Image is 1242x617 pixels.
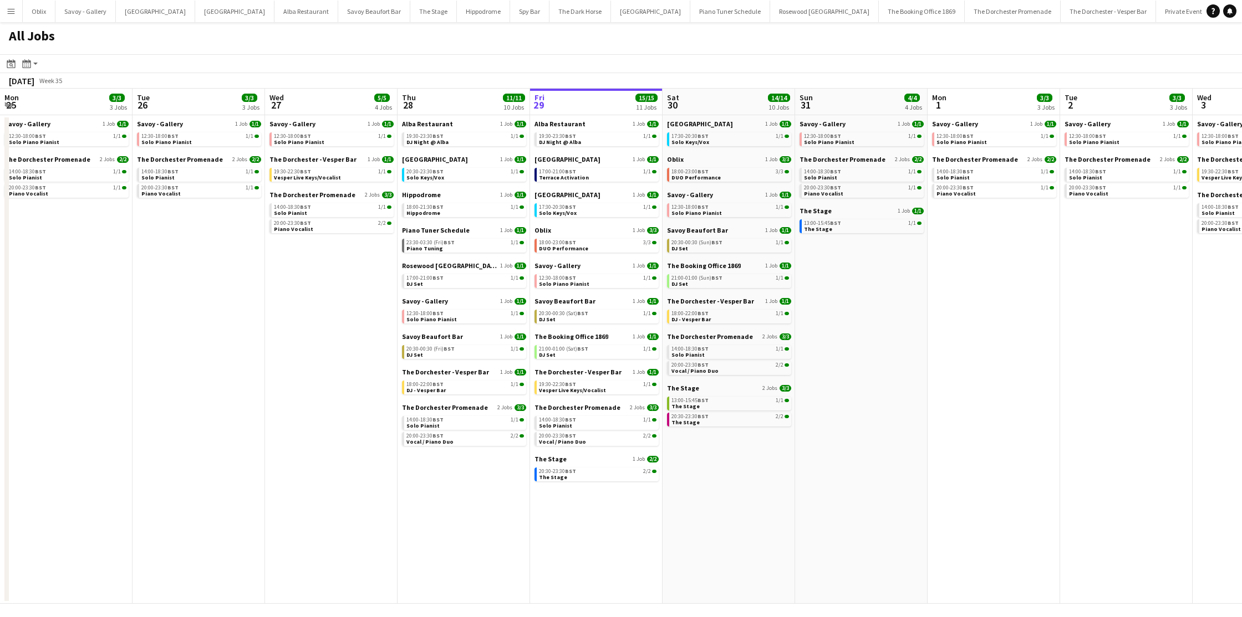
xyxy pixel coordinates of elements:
[932,155,1056,163] a: The Dorchester Promenade2 Jobs2/2
[382,192,394,198] span: 3/3
[250,156,261,163] span: 2/2
[246,169,253,174] span: 1/1
[671,133,709,139] span: 17:30-20:30
[1202,133,1239,139] span: 12:30-18:00
[565,203,576,210] span: BST
[141,133,179,139] span: 12:30-18:00
[611,1,690,22] button: [GEOGRAPHIC_DATA]
[406,203,524,216] a: 18:00-21:30BST1/1Hippodrome
[776,169,783,174] span: 3/3
[535,155,600,163] span: Bicester village
[643,204,651,210] span: 1/1
[671,138,709,146] span: Solo Keys/Vox
[539,204,576,210] span: 17:30-20:30
[667,155,791,163] a: Oblix1 Job3/3
[1202,220,1239,226] span: 20:00-23:30
[368,121,380,127] span: 1 Job
[667,155,684,163] span: Oblix
[500,192,512,198] span: 1 Job
[535,155,659,191] div: [GEOGRAPHIC_DATA]1 Job1/117:00-21:00BST1/1Terrace Activation
[137,155,261,163] a: The Dorchester Promenade2 Jobs2/2
[1173,185,1181,191] span: 1/1
[539,132,656,145] a: 19:30-23:30BST1/1DJ Night @ Alba
[1095,168,1106,175] span: BST
[274,209,307,217] span: Solo Pianist
[535,120,659,155] div: Alba Restaurant1 Job1/119:30-23:30BST1/1DJ Night @ Alba
[539,138,581,146] span: DJ Night @ Alba
[671,203,789,216] a: 12:30-18:00BST1/1Solo Piano Pianist
[780,121,791,127] span: 1/1
[765,192,777,198] span: 1 Job
[698,168,709,175] span: BST
[100,156,115,163] span: 2 Jobs
[4,155,90,163] span: The Dorchester Promenade
[912,156,924,163] span: 2/2
[1069,138,1119,146] span: Solo Piano Pianist
[804,220,841,226] span: 13:00-15:45
[1065,120,1189,128] a: Savoy - Gallery1 Job1/1
[402,226,470,234] span: Piano Tuner Schedule
[1069,132,1187,145] a: 12:30-18:00BST1/1Solo Piano Pianist
[515,156,526,163] span: 1/1
[565,168,576,175] span: BST
[9,168,126,181] a: 14:00-18:30BST1/1Solo Pianist
[932,120,1056,128] a: Savoy - Gallery1 Job1/1
[274,204,311,210] span: 14:00-18:30
[406,168,524,181] a: 20:30-23:30BST1/1Solo Keys/Vox
[800,207,924,215] a: The Stage1 Job1/1
[895,156,910,163] span: 2 Jobs
[382,121,394,127] span: 1/1
[141,190,181,197] span: Piano Vocalist
[4,120,129,155] div: Savoy - Gallery1 Job1/112:30-18:00BST1/1Solo Piano Pianist
[1065,120,1189,155] div: Savoy - Gallery1 Job1/112:30-18:00BST1/1Solo Piano Pianist
[274,1,338,22] button: Alba Restaurant
[274,174,341,181] span: Vesper Live Keys/Vocalist
[535,226,551,234] span: Oblix
[9,174,42,181] span: Solo Pianist
[511,204,518,210] span: 1/1
[1177,156,1189,163] span: 2/2
[671,174,721,181] span: DUO Performance
[804,133,841,139] span: 12:30-18:00
[406,132,524,145] a: 19:30-23:30BST1/1DJ Night @ Alba
[141,184,259,197] a: 20:00-23:30BST1/1Piano Vocalist
[402,226,526,261] div: Piano Tuner Schedule1 Job1/123:30-03:30 (Fri)BST1/1Piano Tuning
[515,192,526,198] span: 1/1
[800,155,885,163] span: The Dorchester Promenade
[535,226,659,261] div: Oblix1 Job3/318:00-23:00BST3/3DUO Performance
[535,191,659,199] a: [GEOGRAPHIC_DATA]1 Job1/1
[269,120,315,128] span: Savoy - Gallery
[269,120,394,128] a: Savoy - Gallery1 Job1/1
[300,219,311,227] span: BST
[35,132,46,140] span: BST
[1030,121,1042,127] span: 1 Job
[9,138,59,146] span: Solo Piano Pianist
[269,155,357,163] span: The Dorchester - Vesper Bar
[667,226,791,234] a: Savoy Beaufort Bar1 Job1/1
[141,169,179,174] span: 14:00-18:30
[667,191,713,199] span: Savoy - Gallery
[671,168,789,181] a: 18:00-23:00BST3/3DUO Performance
[780,192,791,198] span: 1/1
[800,207,832,215] span: The Stage
[830,168,841,175] span: BST
[965,1,1061,22] button: The Dorchester Promenade
[539,209,577,217] span: Solo Keys/Vox
[4,120,129,128] a: Savoy - Gallery1 Job1/1
[141,168,259,181] a: 14:00-18:30BST1/1Solo Pianist
[274,220,311,226] span: 20:00-23:30
[274,225,313,233] span: Piano Vocalist
[365,192,380,198] span: 2 Jobs
[511,169,518,174] span: 1/1
[898,208,910,214] span: 1 Job
[804,184,922,197] a: 20:00-23:30BST1/1Piano Vocalist
[23,1,55,22] button: Oblix
[765,121,777,127] span: 1 Job
[830,184,841,191] span: BST
[539,133,576,139] span: 19:30-23:30
[113,185,121,191] span: 1/1
[765,156,777,163] span: 1 Job
[690,1,770,22] button: Piano Tuner Schedule
[963,132,974,140] span: BST
[1069,185,1106,191] span: 20:00-23:30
